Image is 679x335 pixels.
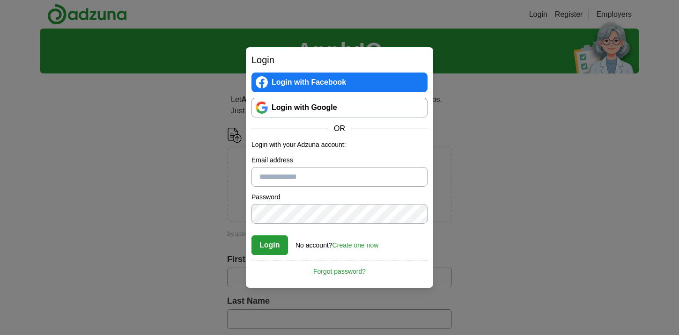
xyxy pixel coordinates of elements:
label: Password [251,192,428,202]
label: Email address [251,155,428,165]
a: Forgot password? [251,261,428,277]
a: Login with Facebook [251,73,428,92]
a: Create one now [332,241,379,249]
p: Login with your Adzuna account: [251,140,428,150]
button: Login [251,235,288,255]
div: No account? [295,235,378,250]
a: Login with Google [251,98,428,117]
h2: Login [251,53,428,67]
span: OR [328,123,351,134]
